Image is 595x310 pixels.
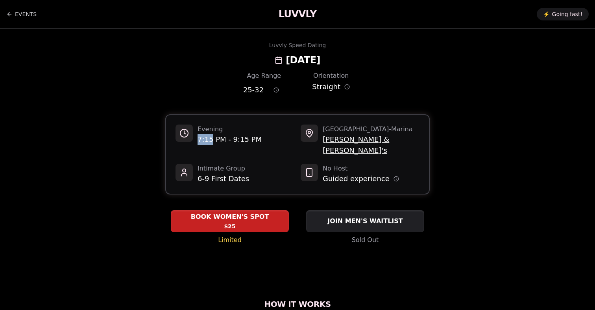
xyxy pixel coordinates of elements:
span: Intimate Group [198,164,249,173]
a: Back to events [6,6,37,22]
span: [GEOGRAPHIC_DATA] - Marina [323,125,419,134]
span: Evening [198,125,262,134]
span: 6-9 First Dates [198,173,249,184]
div: Orientation [310,71,352,81]
button: Host information [394,176,399,182]
span: Straight [312,81,340,92]
h2: How It Works [165,299,430,310]
div: Luvvly Speed Dating [269,41,326,49]
div: Age Range [243,71,285,81]
span: $25 [224,222,235,230]
button: JOIN MEN'S WAITLIST - Sold Out [306,210,424,232]
span: Limited [218,235,242,245]
span: BOOK WOMEN'S SPOT [189,212,271,222]
span: Guided experience [323,173,390,184]
span: [PERSON_NAME] & [PERSON_NAME]'s [323,134,419,156]
span: JOIN MEN'S WAITLIST [326,216,404,226]
span: 25 - 32 [243,84,264,95]
h2: [DATE] [286,54,320,66]
span: ⚡️ [543,10,550,18]
button: Age range information [268,81,285,99]
span: 7:15 PM - 9:15 PM [198,134,262,145]
a: LUVVLY [279,8,316,20]
button: BOOK WOMEN'S SPOT - Limited [171,210,289,232]
span: No Host [323,164,399,173]
button: Orientation information [344,84,350,90]
span: Going fast! [552,10,582,18]
span: Sold Out [352,235,379,245]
